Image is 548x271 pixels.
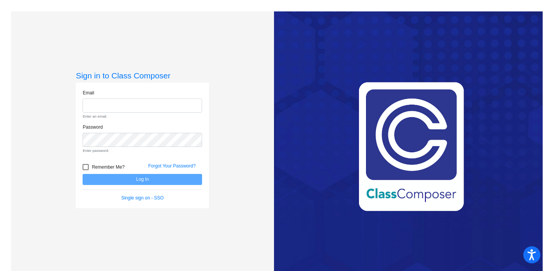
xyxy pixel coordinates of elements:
button: Log In [83,174,202,185]
a: Single sign on - SSO [121,195,164,201]
small: Enter an email. [83,114,202,119]
small: Enter password. [83,148,202,153]
label: Email [83,89,94,96]
label: Password [83,124,103,131]
span: Remember Me? [92,163,124,172]
a: Forgot Your Password? [148,163,196,169]
h3: Sign in to Class Composer [76,71,209,80]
